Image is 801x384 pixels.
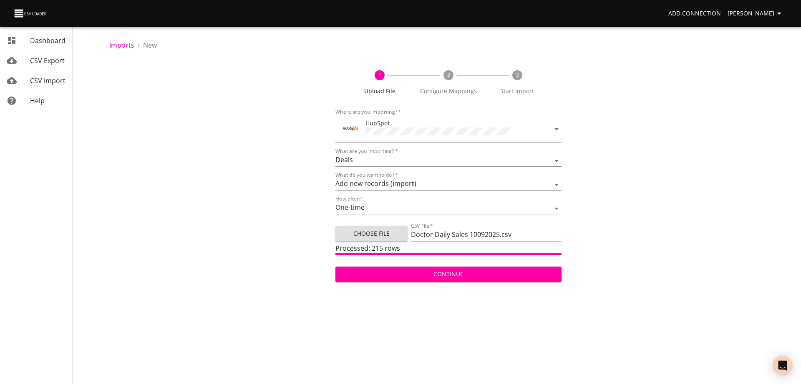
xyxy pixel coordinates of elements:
label: What do you want to do? [335,173,398,178]
label: CSV File [411,224,433,229]
text: 2 [447,71,450,79]
span: Choose File [342,229,401,239]
span: Processed: 215 rows [335,244,400,253]
img: CSV Loader [13,8,48,19]
span: Upload File [349,87,411,95]
div: Tool [342,120,359,137]
span: CSV Export [30,56,65,65]
span: Help [30,96,45,105]
span: New [143,41,157,50]
div: ToolHubSpot [335,115,562,143]
label: What are you importing? [335,149,398,154]
img: HubSpot [342,120,359,137]
span: CSV Import [30,76,65,85]
span: HubSpot [365,119,390,127]
span: Configure Mappings [418,87,480,95]
a: Add Connection [665,6,724,21]
span: Start Import [486,87,548,95]
label: How often? [335,196,362,201]
span: Add Connection [668,8,721,19]
text: 1 [378,71,381,79]
button: [PERSON_NAME] [724,6,788,21]
text: 3 [516,71,519,79]
button: Choose File [335,226,408,242]
span: Continue [342,269,555,280]
li: › [138,40,140,50]
a: Imports [109,41,134,50]
span: [PERSON_NAME] [728,8,784,19]
span: Dashboard [30,36,65,45]
label: Where are you importing? [335,109,401,114]
div: Open Intercom Messenger [773,356,793,376]
button: Continue [335,267,562,282]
